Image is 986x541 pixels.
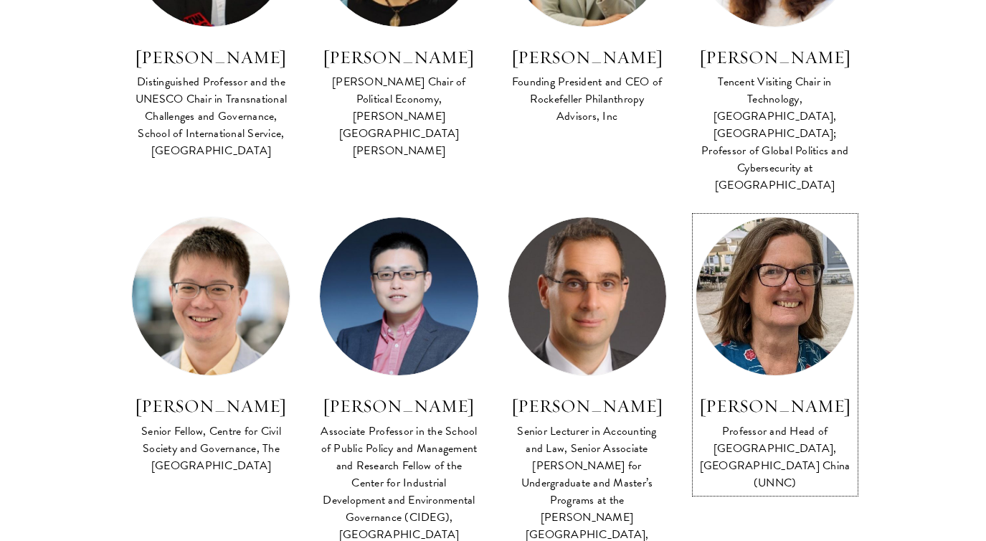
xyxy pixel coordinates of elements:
h3: [PERSON_NAME] [508,45,667,70]
a: [PERSON_NAME] Professor and Head of [GEOGRAPHIC_DATA], [GEOGRAPHIC_DATA] China (UNNC) [696,217,855,493]
h3: [PERSON_NAME] [131,394,290,418]
div: Founding President and CEO of Rockefeller Philanthropy Advisors, Inc [508,73,667,125]
h3: [PERSON_NAME] [319,45,478,70]
a: [PERSON_NAME] Senior Fellow, Centre for Civil Society and Governance, The [GEOGRAPHIC_DATA] [131,217,290,476]
div: Senior Fellow, Centre for Civil Society and Governance, The [GEOGRAPHIC_DATA] [131,423,290,474]
div: Distinguished Professor and the UNESCO Chair in Transnational Challenges and Governance, School o... [131,73,290,159]
h3: [PERSON_NAME] [131,45,290,70]
h3: [PERSON_NAME] [319,394,478,418]
div: Professor and Head of [GEOGRAPHIC_DATA], [GEOGRAPHIC_DATA] China (UNNC) [696,423,855,491]
div: Tencent Visiting Chair in Technology, [GEOGRAPHIC_DATA], [GEOGRAPHIC_DATA]; Professor of Global P... [696,73,855,194]
h3: [PERSON_NAME] [508,394,667,418]
h3: [PERSON_NAME] [696,394,855,418]
h3: [PERSON_NAME] [696,45,855,70]
div: [PERSON_NAME] Chair of Political Economy, [PERSON_NAME][GEOGRAPHIC_DATA][PERSON_NAME] [319,73,478,159]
